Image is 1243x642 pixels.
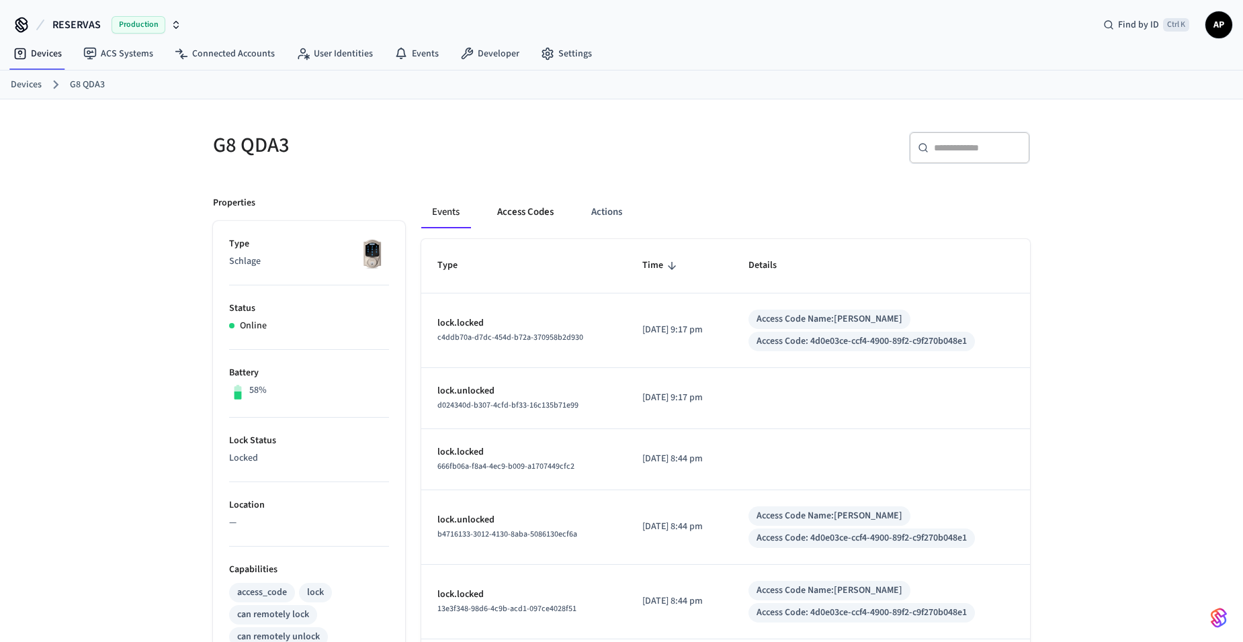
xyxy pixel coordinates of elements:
[748,255,794,276] span: Details
[286,42,384,66] a: User Identities
[642,255,681,276] span: Time
[355,237,389,271] img: Schlage Sense Smart Deadbolt with Camelot Trim, Front
[437,316,610,330] p: lock.locked
[437,445,610,459] p: lock.locked
[229,366,389,380] p: Battery
[1211,607,1227,629] img: SeamLogoGradient.69752ec5.svg
[384,42,449,66] a: Events
[581,196,633,228] button: Actions
[642,452,717,466] p: [DATE] 8:44 pm
[213,196,255,210] p: Properties
[229,434,389,448] p: Lock Status
[52,17,101,33] span: RESERVAS
[237,608,309,622] div: can remotely lock
[421,196,470,228] button: Events
[3,42,73,66] a: Devices
[1205,11,1232,38] button: AP
[421,196,1030,228] div: ant example
[437,513,610,527] p: lock.unlocked
[1118,18,1159,32] span: Find by ID
[213,132,613,159] h5: G8 QDA3
[112,16,165,34] span: Production
[437,255,475,276] span: Type
[437,384,610,398] p: lock.unlocked
[757,334,967,349] div: Access Code: 4d0e03ce-ccf4-4900-89f2-c9f270b048e1
[437,400,578,411] span: d024340d-b307-4cfd-bf33-16c135b71e99
[229,451,389,465] p: Locked
[229,237,389,251] p: Type
[437,529,577,540] span: b4716133-3012-4130-8aba-5086130ecf6a
[229,563,389,577] p: Capabilities
[229,255,389,269] p: Schlage
[642,391,717,405] p: [DATE] 9:17 pm
[1092,13,1200,37] div: Find by IDCtrl K
[237,586,287,600] div: access_code
[1163,18,1189,32] span: Ctrl K
[757,312,902,326] div: Access Code Name: [PERSON_NAME]
[757,584,902,598] div: Access Code Name: [PERSON_NAME]
[642,323,717,337] p: [DATE] 9:17 pm
[229,302,389,316] p: Status
[229,498,389,512] p: Location
[642,520,717,534] p: [DATE] 8:44 pm
[1207,13,1231,37] span: AP
[307,586,324,600] div: lock
[530,42,603,66] a: Settings
[437,588,610,602] p: lock.locked
[249,383,267,398] p: 58%
[164,42,286,66] a: Connected Accounts
[70,78,105,92] a: G8 QDA3
[11,78,42,92] a: Devices
[642,594,717,608] p: [DATE] 8:44 pm
[757,606,967,620] div: Access Code: 4d0e03ce-ccf4-4900-89f2-c9f270b048e1
[437,332,583,343] span: c4ddb70a-d7dc-454d-b72a-370958b2d930
[437,461,574,472] span: 666fb06a-f8a4-4ec9-b009-a1707449cfc2
[229,516,389,530] p: —
[449,42,530,66] a: Developer
[486,196,564,228] button: Access Codes
[240,319,267,333] p: Online
[437,603,576,614] span: 13e3f348-98d6-4c9b-acd1-097ce4028f51
[757,531,967,545] div: Access Code: 4d0e03ce-ccf4-4900-89f2-c9f270b048e1
[757,509,902,523] div: Access Code Name: [PERSON_NAME]
[73,42,164,66] a: ACS Systems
